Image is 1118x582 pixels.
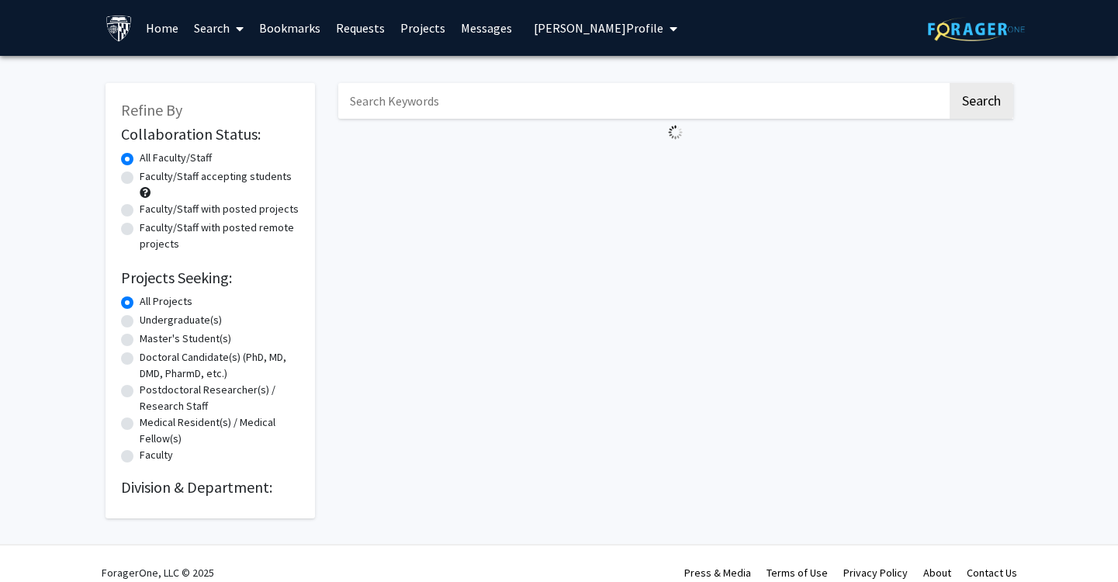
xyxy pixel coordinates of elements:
[140,168,292,185] label: Faculty/Staff accepting students
[338,83,947,119] input: Search Keywords
[967,566,1017,580] a: Contact Us
[121,125,299,144] h2: Collaboration Status:
[140,312,222,328] label: Undergraduate(s)
[140,293,192,310] label: All Projects
[121,478,299,497] h2: Division & Department:
[338,146,1013,182] nav: Page navigation
[950,83,1013,119] button: Search
[684,566,751,580] a: Press & Media
[767,566,828,580] a: Terms of Use
[140,331,231,347] label: Master's Student(s)
[140,414,299,447] label: Medical Resident(s) / Medical Fellow(s)
[928,17,1025,41] img: ForagerOne Logo
[140,220,299,252] label: Faculty/Staff with posted remote projects
[121,100,182,120] span: Refine By
[923,566,951,580] a: About
[453,1,520,55] a: Messages
[140,447,173,463] label: Faculty
[662,119,689,146] img: Loading
[251,1,328,55] a: Bookmarks
[121,268,299,287] h2: Projects Seeking:
[534,20,663,36] span: [PERSON_NAME] Profile
[106,15,133,42] img: Johns Hopkins University Logo
[138,1,186,55] a: Home
[140,382,299,414] label: Postdoctoral Researcher(s) / Research Staff
[186,1,251,55] a: Search
[843,566,908,580] a: Privacy Policy
[328,1,393,55] a: Requests
[140,150,212,166] label: All Faculty/Staff
[140,349,299,382] label: Doctoral Candidate(s) (PhD, MD, DMD, PharmD, etc.)
[140,201,299,217] label: Faculty/Staff with posted projects
[393,1,453,55] a: Projects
